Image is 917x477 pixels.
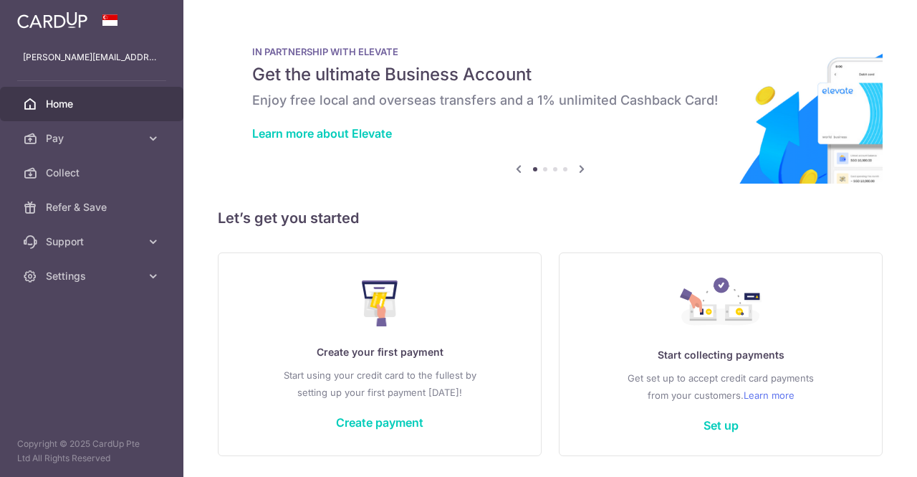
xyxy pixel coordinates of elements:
[362,280,398,326] img: Make Payment
[46,166,140,180] span: Collect
[252,126,392,141] a: Learn more about Elevate
[704,418,739,433] a: Set up
[252,63,848,86] h5: Get the ultimate Business Account
[588,346,853,364] p: Start collecting payments
[218,207,883,230] h5: Let’s get you started
[680,278,762,329] img: Collect Payment
[17,11,87,29] img: CardUp
[588,369,853,404] p: Get set up to accept credit card payments from your customers.
[46,131,140,146] span: Pay
[247,367,512,401] p: Start using your credit card to the fullest by setting up your first payment [DATE]!
[336,415,423,430] a: Create payment
[252,46,848,57] p: IN PARTNERSHIP WITH ELEVATE
[23,50,160,65] p: [PERSON_NAME][EMAIL_ADDRESS][PERSON_NAME][DOMAIN_NAME]
[218,23,883,184] img: Renovation banner
[46,235,140,249] span: Support
[46,269,140,283] span: Settings
[46,200,140,214] span: Refer & Save
[46,97,140,111] span: Home
[825,434,903,470] iframe: Opens a widget where you can find more information
[247,344,512,361] p: Create your first payment
[744,387,794,404] a: Learn more
[252,92,848,109] h6: Enjoy free local and overseas transfers and a 1% unlimited Cashback Card!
